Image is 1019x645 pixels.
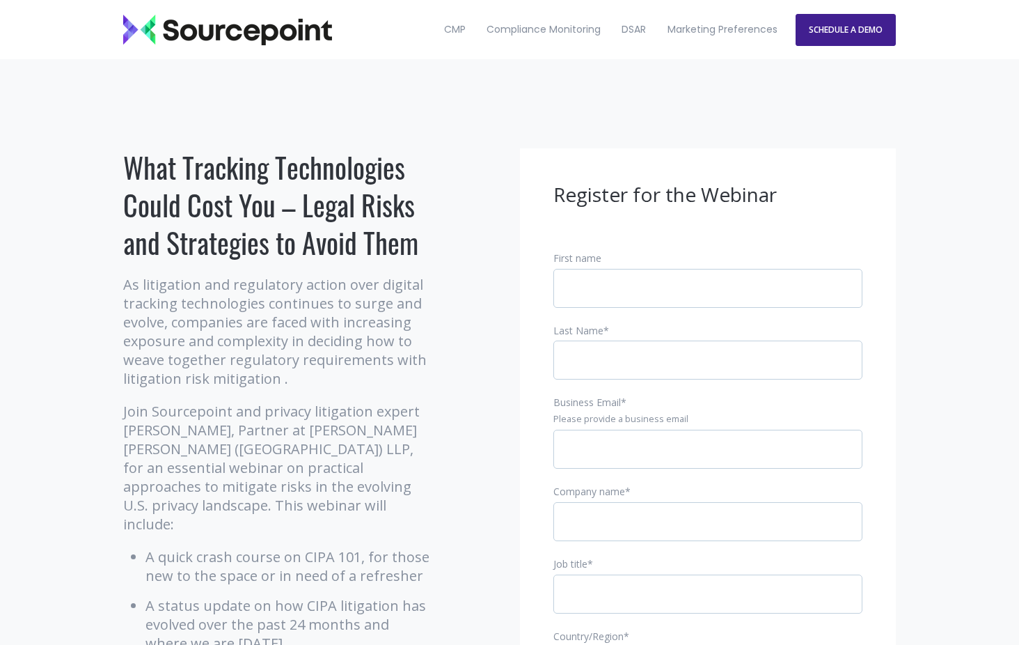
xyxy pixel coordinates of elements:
li: A quick crash course on CIPA 101, for those new to the space or in need of a refresher [145,547,433,585]
img: Sourcepoint_logo_black_transparent (2)-2 [123,15,332,45]
span: First name [553,251,601,265]
a: SCHEDULE A DEMO [796,14,896,46]
p: Join Sourcepoint and privacy litigation expert [PERSON_NAME], Partner at [PERSON_NAME] [PERSON_NA... [123,402,433,534]
span: Country/Region [553,630,624,643]
p: As litigation and regulatory action over digital tracking technologies continues to surge and evo... [123,275,433,388]
h3: Register for the Webinar [553,182,862,208]
span: Last Name [553,324,603,337]
span: Job title [553,557,587,570]
span: Company name [553,485,625,498]
legend: Please provide a business email [553,413,862,426]
h1: What Tracking Technologies Could Cost You – Legal Risks and Strategies to Avoid Them [123,148,433,261]
span: Business Email [553,396,621,409]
